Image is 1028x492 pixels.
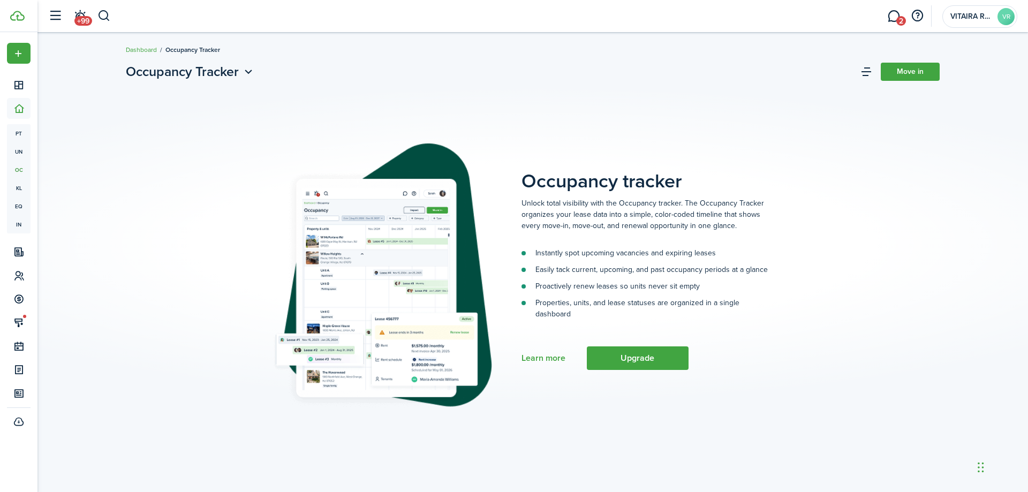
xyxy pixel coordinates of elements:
[521,297,768,320] li: Properties, units, and lease statuses are organized in a single dashboard
[45,6,65,26] button: Open sidebar
[126,62,239,81] span: Occupancy Tracker
[126,62,255,81] button: Open menu
[521,353,565,363] a: Learn more
[521,264,768,275] li: Easily tack current, upcoming, and past occupancy periods at a glance
[521,143,940,192] placeholder-page-title: Occupancy tracker
[165,45,220,55] span: Occupancy Tracker
[7,179,31,197] a: kl
[7,43,31,64] button: Open menu
[521,281,768,292] li: Proactively renew leases so units never sit empty
[521,198,768,231] p: Unlock total visibility with the Occupancy tracker. The Occupancy Tracker organizes your lease da...
[997,8,1015,25] avatar-text: VR
[521,247,768,259] li: Instantly spot upcoming vacancies and expiring leases
[74,16,92,26] span: +99
[70,3,90,30] a: Notifications
[7,142,31,161] a: un
[7,197,31,215] a: eq
[273,143,492,408] img: Subscription stub
[7,161,31,179] a: oc
[126,62,255,81] button: Occupancy Tracker
[896,16,906,26] span: 2
[908,7,926,25] button: Open resource center
[7,215,31,233] a: in
[850,376,1028,492] iframe: Chat Widget
[7,124,31,142] a: pt
[950,13,993,20] span: VITAIRA Rental Group, LLC.
[126,45,157,55] a: Dashboard
[881,63,940,81] a: Move in
[883,3,904,30] a: Messaging
[587,346,689,370] button: Upgrade
[10,11,25,21] img: TenantCloud
[978,451,984,483] div: Drag
[97,7,111,25] button: Search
